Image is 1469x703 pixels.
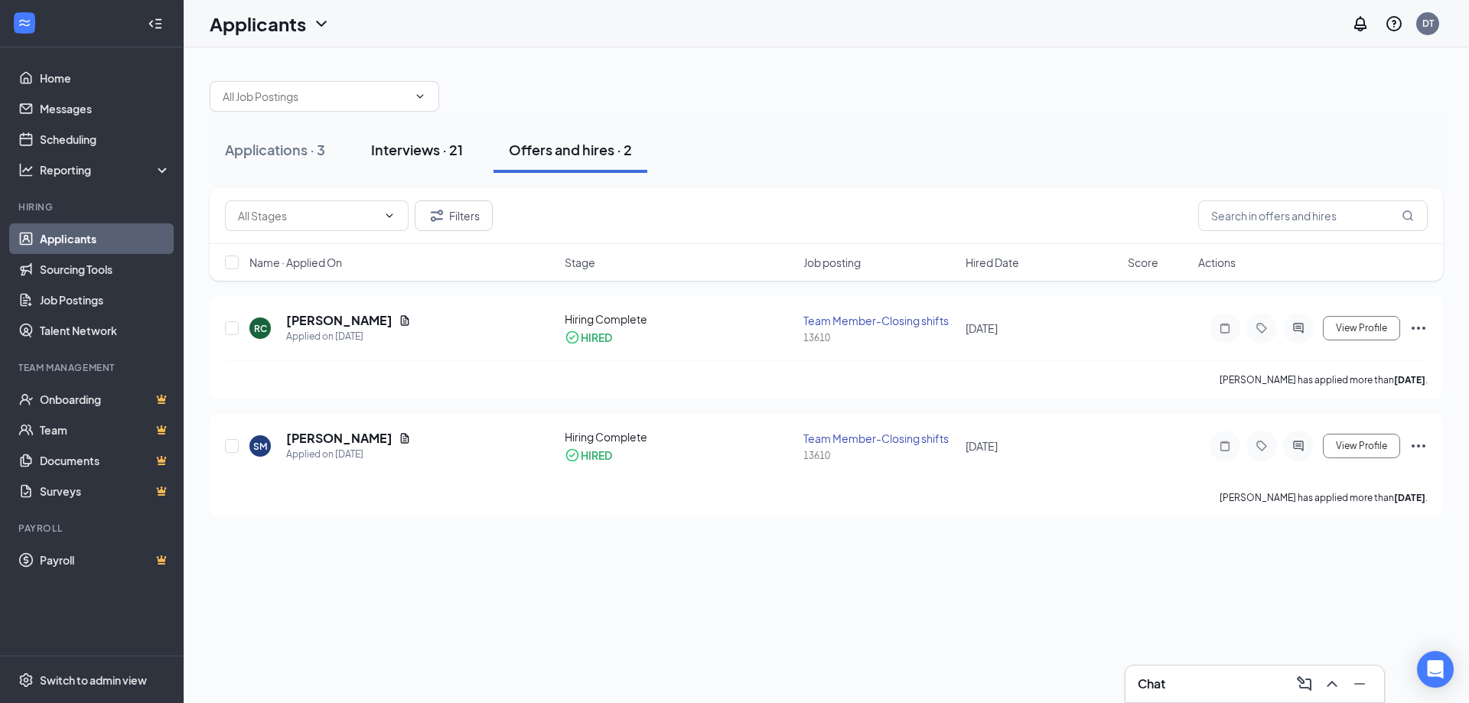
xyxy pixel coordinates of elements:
div: Hiring Complete [565,311,794,327]
div: HIRED [581,330,612,345]
a: Job Postings [40,285,171,315]
svg: Tag [1252,440,1271,452]
svg: Collapse [148,16,163,31]
a: Home [40,63,171,93]
svg: Settings [18,672,34,688]
a: Scheduling [40,124,171,155]
svg: Document [399,432,411,444]
button: Minimize [1347,672,1372,696]
a: TeamCrown [40,415,171,445]
svg: MagnifyingGlass [1402,210,1414,222]
input: All Stages [238,207,377,224]
svg: ChevronUp [1323,675,1341,693]
span: View Profile [1336,323,1387,334]
a: Applicants [40,223,171,254]
h3: Chat [1138,675,1165,692]
div: DT [1422,17,1434,30]
b: [DATE] [1394,492,1425,503]
svg: ChevronDown [312,15,331,33]
div: Team Member-Closing shifts [803,431,956,446]
svg: ChevronDown [383,210,396,222]
a: OnboardingCrown [40,384,171,415]
span: Actions [1198,255,1236,270]
div: Switch to admin view [40,672,147,688]
svg: CheckmarkCircle [565,448,580,463]
span: View Profile [1336,441,1387,451]
h1: Applicants [210,11,306,37]
span: Stage [565,255,595,270]
div: HIRED [581,448,612,463]
p: [PERSON_NAME] has applied more than . [1220,491,1428,504]
input: Search in offers and hires [1198,200,1428,231]
div: Payroll [18,522,168,535]
svg: Analysis [18,162,34,177]
svg: ActiveChat [1289,322,1308,334]
p: [PERSON_NAME] has applied more than . [1220,373,1428,386]
a: PayrollCrown [40,545,171,575]
svg: WorkstreamLogo [17,15,32,31]
div: 13610 [803,449,956,462]
div: RC [254,322,267,335]
div: Applied on [DATE] [286,447,411,462]
svg: Note [1216,322,1234,334]
div: Team Member-Closing shifts [803,313,956,328]
span: [DATE] [966,439,998,453]
button: ChevronUp [1320,672,1344,696]
button: ComposeMessage [1292,672,1317,696]
div: Interviews · 21 [371,140,463,159]
svg: Minimize [1350,675,1369,693]
svg: Ellipses [1409,319,1428,337]
a: Sourcing Tools [40,254,171,285]
div: Team Management [18,361,168,374]
svg: ChevronDown [414,90,426,103]
span: Hired Date [966,255,1019,270]
button: View Profile [1323,434,1400,458]
a: DocumentsCrown [40,445,171,476]
a: Talent Network [40,315,171,346]
button: View Profile [1323,316,1400,340]
h5: [PERSON_NAME] [286,312,392,329]
div: Applied on [DATE] [286,329,411,344]
a: Messages [40,93,171,124]
button: Filter Filters [415,200,493,231]
div: Hiring Complete [565,429,794,444]
svg: Document [399,314,411,327]
div: Applications · 3 [225,140,325,159]
div: SM [253,440,267,453]
span: Name · Applied On [249,255,342,270]
svg: Note [1216,440,1234,452]
svg: ComposeMessage [1295,675,1314,693]
svg: QuestionInfo [1385,15,1403,33]
div: Open Intercom Messenger [1417,651,1454,688]
svg: CheckmarkCircle [565,330,580,345]
svg: Ellipses [1409,437,1428,455]
svg: Tag [1252,322,1271,334]
div: Offers and hires · 2 [509,140,632,159]
div: 13610 [803,331,956,344]
svg: Filter [428,207,446,225]
span: Job posting [803,255,861,270]
b: [DATE] [1394,374,1425,386]
svg: Notifications [1351,15,1370,33]
a: SurveysCrown [40,476,171,506]
h5: [PERSON_NAME] [286,430,392,447]
input: All Job Postings [223,88,408,105]
span: [DATE] [966,321,998,335]
svg: ActiveChat [1289,440,1308,452]
div: Reporting [40,162,171,177]
div: Hiring [18,200,168,213]
span: Score [1128,255,1158,270]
